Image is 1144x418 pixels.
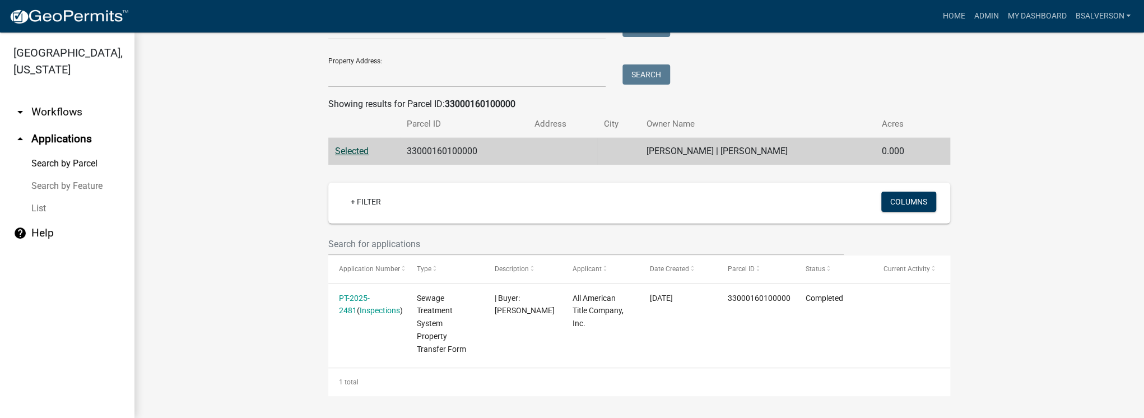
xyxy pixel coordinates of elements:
a: Admin [969,6,1003,27]
span: Completed [806,294,843,303]
a: Selected [335,146,369,156]
datatable-header-cell: Applicant [561,256,639,282]
span: Parcel ID [728,265,755,273]
span: Applicant [572,265,601,273]
datatable-header-cell: Description [484,256,562,282]
div: 1 total [328,368,950,396]
th: Parcel ID [400,111,528,137]
i: arrow_drop_down [13,105,27,119]
i: help [13,226,27,240]
span: Current Activity [883,265,929,273]
a: BSALVERSON [1071,6,1135,27]
th: Acres [875,111,929,137]
span: Application Number [339,265,400,273]
span: Sewage Treatment System Property Transfer Form [417,294,466,354]
span: Date Created [650,265,689,273]
a: + Filter [342,192,390,212]
a: My Dashboard [1003,6,1071,27]
a: PT-2025-2481 [339,294,370,315]
span: Description [495,265,529,273]
span: 09/17/2025 [650,294,673,303]
datatable-header-cell: Type [406,256,484,282]
td: 33000160100000 [400,138,528,165]
strong: 33000160100000 [445,99,515,109]
span: All American Title Company, Inc. [572,294,623,328]
div: Showing results for Parcel ID: [328,97,950,111]
button: Search [622,64,670,85]
datatable-header-cell: Date Created [639,256,717,282]
th: Address [528,111,597,137]
span: Status [806,265,825,273]
datatable-header-cell: Current Activity [872,256,950,282]
td: 0.000 [875,138,929,165]
th: City [597,111,640,137]
a: Inspections [360,306,400,315]
span: Type [417,265,431,273]
button: Columns [881,192,936,212]
div: ( ) [339,292,395,318]
datatable-header-cell: Application Number [328,256,406,282]
td: [PERSON_NAME] | [PERSON_NAME] [640,138,875,165]
input: Search for applications [328,233,844,256]
span: | Buyer: Justin J. Koehler [495,294,555,315]
a: Home [938,6,969,27]
datatable-header-cell: Parcel ID [717,256,795,282]
i: arrow_drop_up [13,132,27,146]
th: Owner Name [640,111,875,137]
span: 33000160100000 [728,294,790,303]
datatable-header-cell: Status [795,256,873,282]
